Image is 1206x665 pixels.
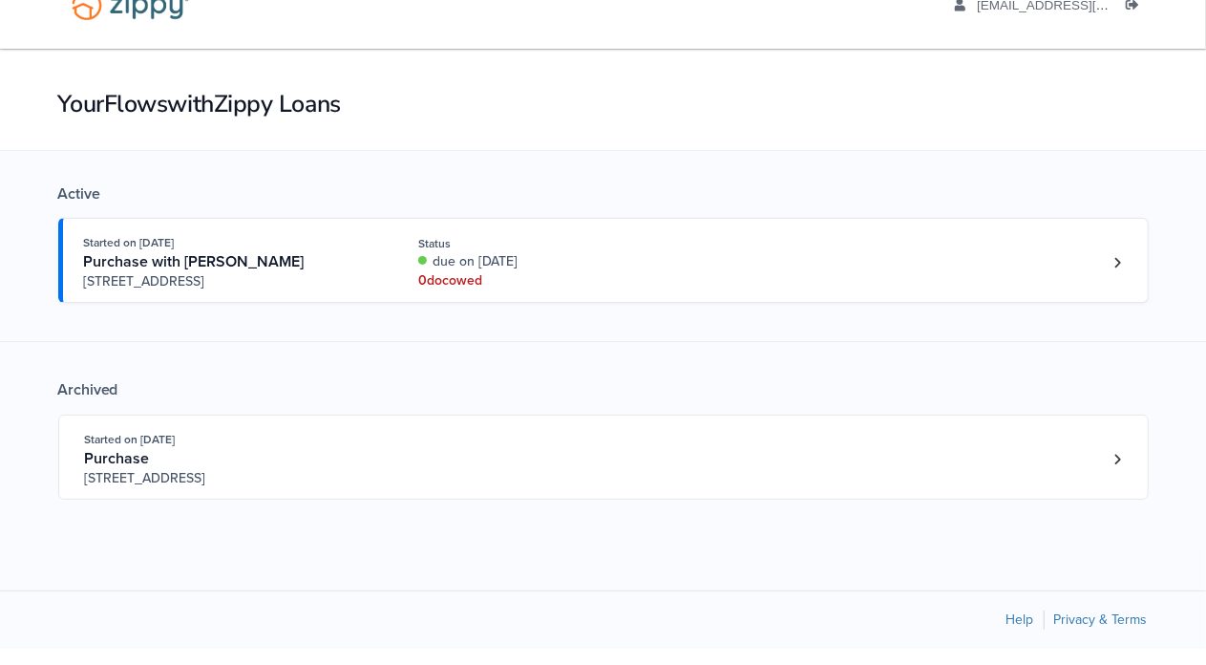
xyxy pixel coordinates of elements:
a: Loan number 4263577 [1104,248,1132,277]
span: Started on [DATE] [84,236,175,249]
span: [STREET_ADDRESS] [84,272,375,291]
a: Open loan 4263577 [58,218,1149,303]
div: Archived [58,380,1149,399]
div: Active [58,184,1149,204]
span: Purchase [85,449,150,468]
div: due on [DATE] [418,252,673,271]
a: Privacy & Terms [1054,611,1148,628]
a: Help [1006,611,1034,628]
div: Status [418,235,673,252]
h1: Your Flows with Zippy Loans [58,88,1149,120]
span: Started on [DATE] [85,433,176,446]
a: Open loan 4262751 [58,415,1149,500]
span: Purchase with [PERSON_NAME] [84,252,305,271]
div: 0 doc owed [418,271,673,290]
a: Loan number 4262751 [1104,445,1132,474]
span: [STREET_ADDRESS] [85,469,376,488]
